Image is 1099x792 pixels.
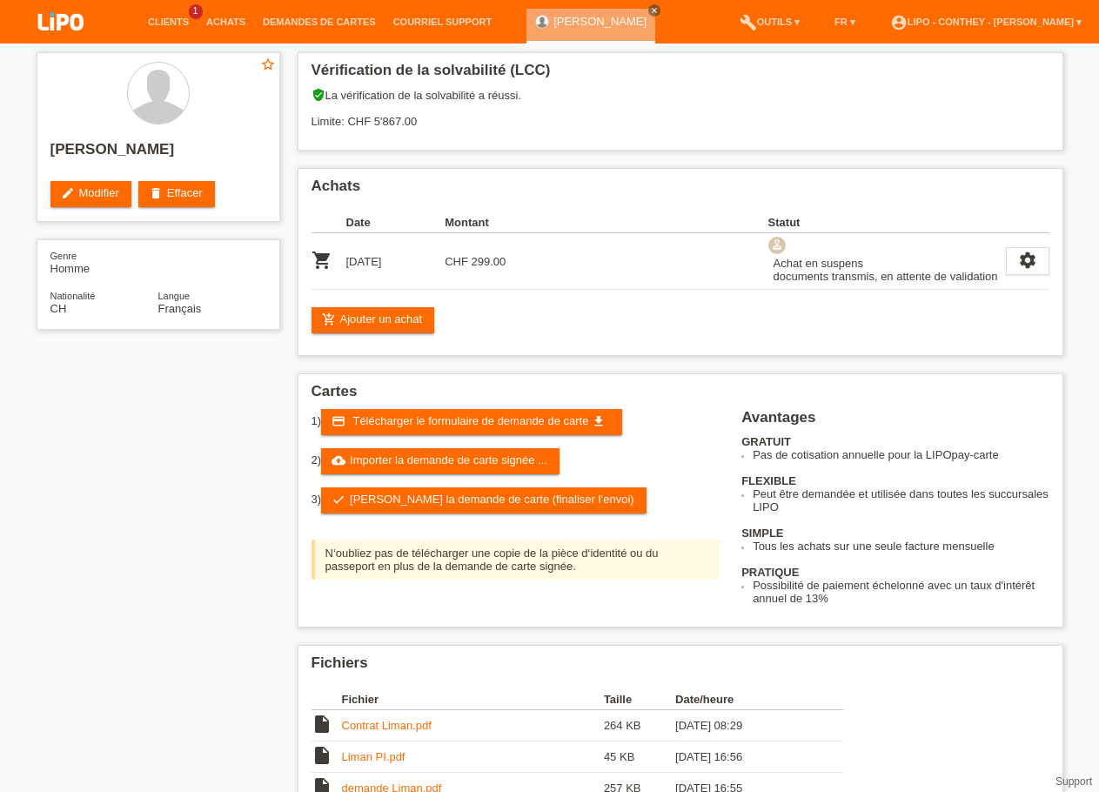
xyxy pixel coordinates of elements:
td: [DATE] 16:56 [675,742,818,773]
a: cloud_uploadImporter la demande de carte signée ... [321,448,560,474]
span: 1 [189,4,203,19]
a: LIPO pay [17,36,104,49]
b: FLEXIBLE [741,474,796,487]
a: deleteEffacer [138,181,215,207]
i: check [332,493,345,507]
li: Peut être demandée et utilisée dans toutes les succursales LIPO [753,487,1049,513]
div: Homme [50,249,158,275]
span: Genre [50,251,77,261]
div: 3) [312,487,720,513]
i: credit_card [332,414,345,428]
a: account_circleLIPO - Conthey - [PERSON_NAME] ▾ [881,17,1090,27]
div: N‘oubliez pas de télécharger une copie de la pièce d‘identité ou du passeport en plus de la deman... [312,540,720,580]
i: settings [1018,251,1037,270]
a: add_shopping_cartAjouter un achat [312,307,435,333]
i: insert_drive_file [312,745,332,766]
i: insert_drive_file [312,714,332,735]
a: Contrat Liman.pdf [342,719,432,732]
th: Fichier [342,689,604,710]
i: account_circle [890,14,908,31]
a: credit_card Télécharger le formulaire de demande de carte get_app [321,409,622,435]
h2: Avantages [741,409,1049,435]
span: Langue [158,291,191,301]
a: editModifier [50,181,131,207]
a: close [648,4,660,17]
span: Suisse [50,302,67,315]
h2: Achats [312,178,1049,204]
i: build [740,14,757,31]
a: Demandes de cartes [254,17,385,27]
td: CHF 299.00 [445,233,544,290]
div: 1) [312,409,720,435]
b: GRATUIT [741,435,791,448]
td: [DATE] [346,233,446,290]
i: cloud_upload [332,453,345,467]
a: buildOutils ▾ [731,17,808,27]
td: 264 KB [604,710,675,742]
i: add_shopping_cart [322,312,336,326]
li: Possibilité de paiement échelonné avec un taux d'intérêt annuel de 13% [753,579,1049,605]
td: 45 KB [604,742,675,773]
a: check[PERSON_NAME] la demande de carte (finaliser l’envoi) [321,487,647,513]
a: Courriel Support [385,17,500,27]
i: POSP00026146 [312,250,332,271]
h2: Vérification de la solvabilité (LCC) [312,62,1049,88]
th: Taille [604,689,675,710]
h2: Cartes [312,383,1049,409]
span: Nationalité [50,291,96,301]
div: 2) [312,448,720,474]
a: Liman PI.pdf [342,750,405,763]
i: star_border [260,57,276,72]
i: edit [61,186,75,200]
h2: Fichiers [312,654,1049,681]
h2: [PERSON_NAME] [50,141,266,167]
i: approval [771,238,783,251]
th: Date [346,212,446,233]
i: verified_user [312,88,325,102]
td: [DATE] 08:29 [675,710,818,742]
a: Achats [198,17,254,27]
span: Télécharger le formulaire de demande de carte [352,414,588,427]
a: star_border [260,57,276,75]
i: get_app [592,414,606,428]
span: Français [158,302,202,315]
div: La vérification de la solvabilité a réussi. Limite: CHF 5'867.00 [312,88,1049,141]
th: Statut [768,212,1006,233]
i: delete [149,186,163,200]
th: Montant [445,212,544,233]
b: SIMPLE [741,527,783,540]
a: [PERSON_NAME] [553,15,647,28]
b: PRATIQUE [741,566,799,579]
li: Tous les achats sur une seule facture mensuelle [753,540,1049,553]
a: Clients [139,17,198,27]
th: Date/heure [675,689,818,710]
a: Support [1055,775,1092,788]
li: Pas de cotisation annuelle pour la LIPOpay-carte [753,448,1049,461]
div: Achat en suspens documents transmis, en attente de validation [768,254,998,285]
a: FR ▾ [826,17,864,27]
i: close [650,6,659,15]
